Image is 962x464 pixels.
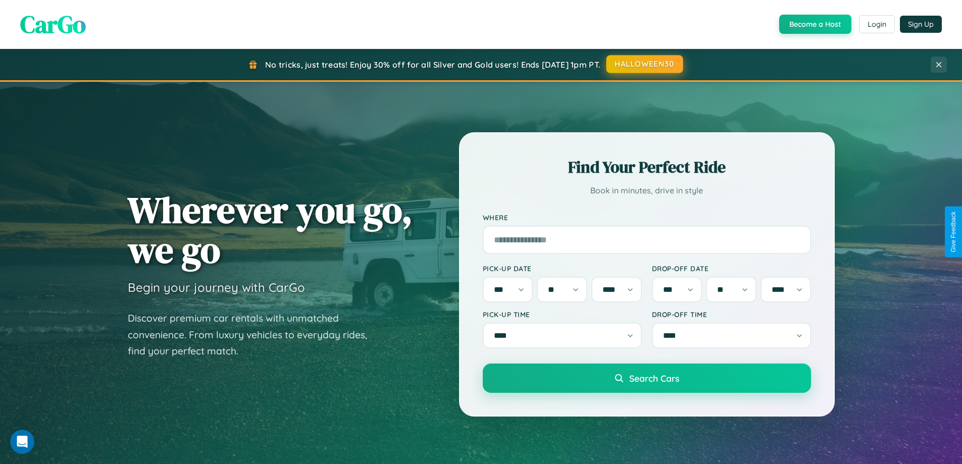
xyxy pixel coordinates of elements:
[128,280,305,295] h3: Begin your journey with CarGo
[779,15,851,34] button: Become a Host
[483,310,642,319] label: Pick-up Time
[10,430,34,454] iframe: Intercom live chat
[652,264,811,273] label: Drop-off Date
[483,213,811,222] label: Where
[859,15,895,33] button: Login
[606,55,683,73] button: HALLOWEEN30
[652,310,811,319] label: Drop-off Time
[128,190,413,270] h1: Wherever you go, we go
[483,156,811,178] h2: Find Your Perfect Ride
[483,364,811,393] button: Search Cars
[900,16,942,33] button: Sign Up
[265,60,600,70] span: No tricks, just treats! Enjoy 30% off for all Silver and Gold users! Ends [DATE] 1pm PT.
[483,183,811,198] p: Book in minutes, drive in style
[20,8,86,41] span: CarGo
[128,310,380,359] p: Discover premium car rentals with unmatched convenience. From luxury vehicles to everyday rides, ...
[950,212,957,252] div: Give Feedback
[483,264,642,273] label: Pick-up Date
[629,373,679,384] span: Search Cars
